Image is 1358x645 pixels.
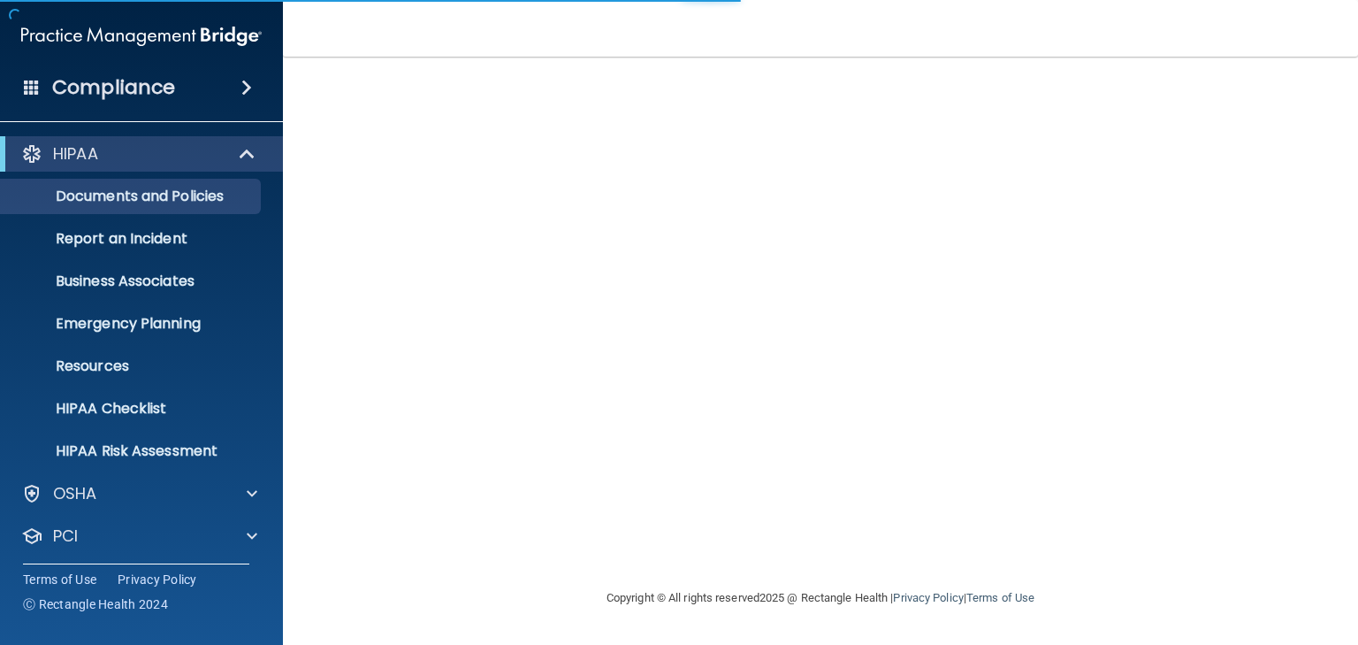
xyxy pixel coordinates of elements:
[11,188,253,205] p: Documents and Policies
[11,400,253,418] p: HIPAA Checklist
[52,75,175,100] h4: Compliance
[21,19,262,54] img: PMB logo
[966,591,1034,604] a: Terms of Use
[21,483,257,504] a: OSHA
[11,442,253,460] p: HIPAA Risk Assessment
[53,483,97,504] p: OSHA
[53,526,78,547] p: PCI
[53,143,98,165] p: HIPAA
[11,357,253,375] p: Resources
[11,315,253,333] p: Emergency Planning
[11,273,253,290] p: Business Associates
[118,571,197,588] a: Privacy Policy
[893,591,963,604] a: Privacy Policy
[21,526,257,547] a: PCI
[23,595,168,613] span: Ⓒ Rectangle Health 2024
[498,570,1143,626] div: Copyright © All rights reserved 2025 @ Rectangle Health | |
[21,143,256,165] a: HIPAA
[11,230,253,248] p: Report an Incident
[23,571,96,588] a: Terms of Use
